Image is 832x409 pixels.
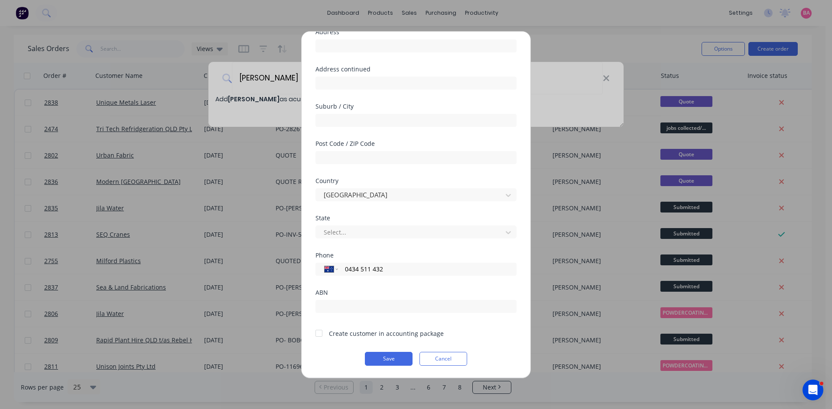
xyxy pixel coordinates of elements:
div: Phone [315,252,517,258]
div: State [315,215,517,221]
iframe: Intercom live chat [803,380,823,400]
div: Create customer in accounting package [329,329,444,338]
div: ABN [315,290,517,296]
button: Save [365,352,413,366]
div: Suburb / City [315,103,517,109]
div: Address [315,29,517,35]
div: Post Code / ZIP Code [315,141,517,147]
div: Address continued [315,66,517,72]
button: Cancel [419,352,467,366]
div: Country [315,178,517,184]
